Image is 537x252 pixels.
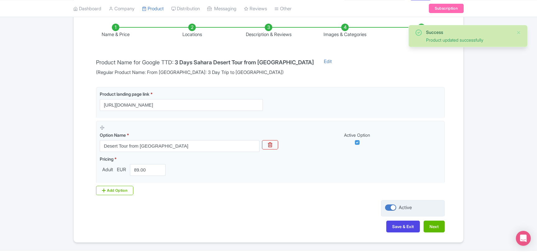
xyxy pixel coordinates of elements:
li: Complete [383,24,460,38]
span: EUR [116,166,127,173]
div: Add Option [96,186,133,195]
span: Pricing [100,156,113,162]
div: Product updated successfully [426,37,511,43]
div: Success [426,29,511,35]
div: Open Intercom Messenger [516,231,531,246]
input: 0.00 [130,164,166,176]
li: Description & Reviews [230,24,307,38]
span: Active Option [344,132,370,138]
li: Images & Categories [307,24,383,38]
input: Product landing page link [100,99,263,111]
span: Adult [100,166,116,173]
input: Option Name [100,140,259,152]
a: Edit [318,58,338,76]
div: Active [399,204,412,211]
span: Product landing page link [100,91,149,97]
button: Next [424,221,445,232]
span: Product Name for Google TTD: [96,59,173,66]
li: Name & Price [77,24,154,38]
button: Save & Exit [386,221,420,232]
a: Subscription [429,4,464,13]
li: Locations [154,24,230,38]
span: Option Name [100,132,126,138]
h4: 3 Days Sahara Desert Tour from [GEOGRAPHIC_DATA] [175,59,314,66]
span: (Regular Product Name: From [GEOGRAPHIC_DATA]: 3 Day Trip to [GEOGRAPHIC_DATA]) [96,69,314,76]
button: Close [516,29,521,36]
